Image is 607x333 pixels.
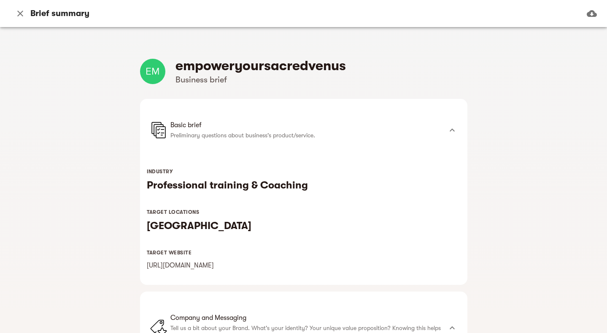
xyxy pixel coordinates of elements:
[150,122,167,139] img: basicBrief.svg
[140,59,165,84] img: w6yVKAZgRt2kvwnSUfkR
[147,209,200,215] span: TARGET LOCATIONS
[147,250,192,256] span: TARGET WEBSITE
[175,57,346,74] h4: empoweryoursacredvenus
[147,169,173,175] span: INDUSTRY
[170,130,442,140] p: Preliminary questions about business's product/service.
[175,74,346,85] h6: Business brief
[30,8,89,19] h6: Brief summary
[147,219,461,232] h5: [GEOGRAPHIC_DATA]
[140,99,467,161] div: Basic briefPreliminary questions about business's product/service.
[147,262,214,269] a: [URL][DOMAIN_NAME]
[170,120,442,130] span: Basic brief
[170,313,442,323] span: Company and Messaging
[147,178,461,192] h5: Professional training & Coaching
